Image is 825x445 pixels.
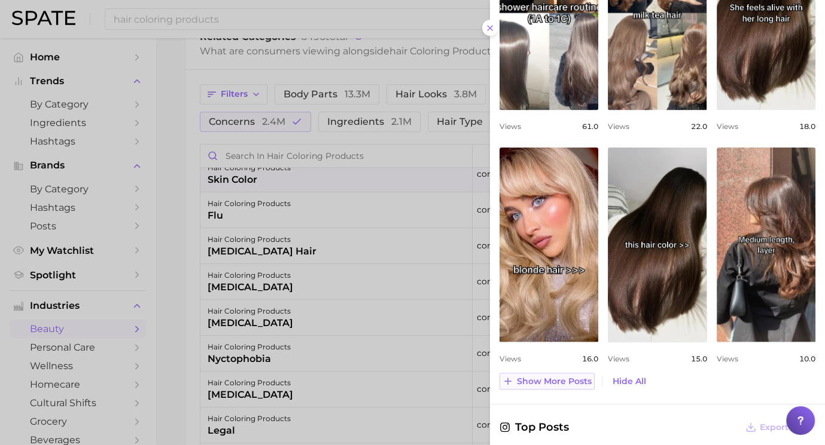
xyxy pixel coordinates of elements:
[799,354,815,363] span: 10.0
[760,422,812,432] span: Export Data
[582,122,598,131] span: 61.0
[613,376,646,386] span: Hide All
[500,373,595,389] button: Show more posts
[717,122,738,131] span: Views
[500,419,569,435] span: Top Posts
[500,122,521,131] span: Views
[608,122,629,131] span: Views
[691,354,707,363] span: 15.0
[608,354,629,363] span: Views
[500,354,521,363] span: Views
[582,354,598,363] span: 16.0
[799,122,815,131] span: 18.0
[517,376,592,386] span: Show more posts
[717,354,738,363] span: Views
[742,419,815,435] button: Export Data
[691,122,707,131] span: 22.0
[610,373,649,389] button: Hide All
